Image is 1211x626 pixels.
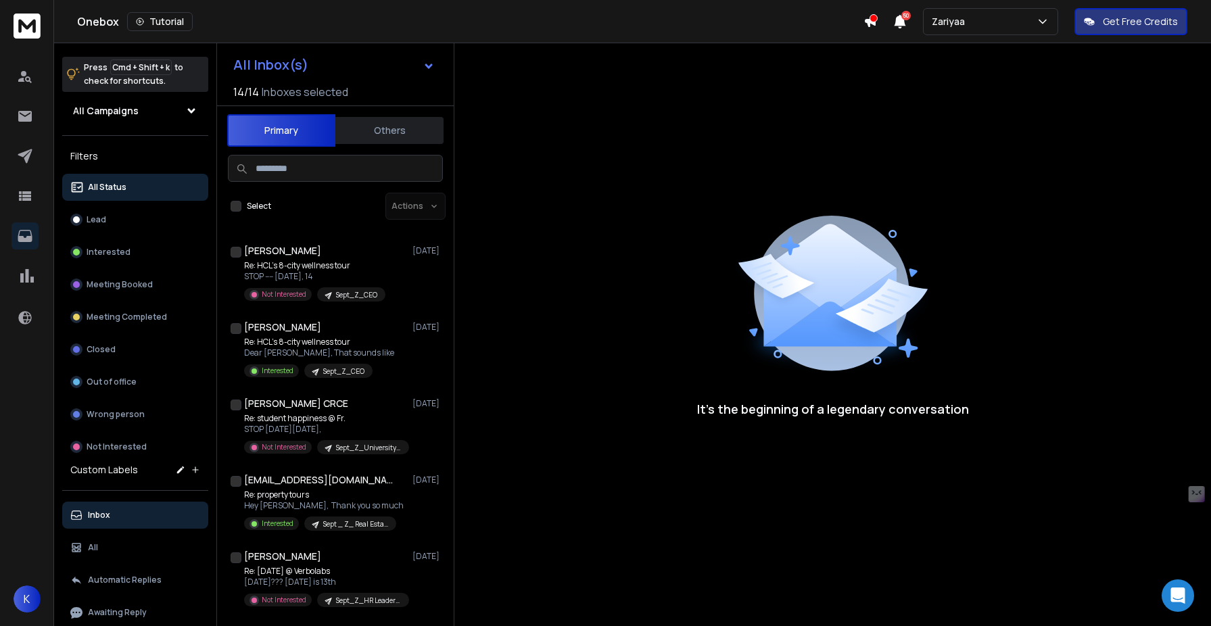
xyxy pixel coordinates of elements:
[244,500,404,511] p: Hey [PERSON_NAME], Thank you so much
[87,279,153,290] p: Meeting Booked
[62,304,208,331] button: Meeting Completed
[233,84,259,100] span: 14 / 14
[88,510,110,521] p: Inbox
[84,61,183,88] p: Press to check for shortcuts.
[412,245,443,256] p: [DATE]
[14,585,41,612] button: K
[262,519,293,529] p: Interested
[336,290,377,300] p: Sept_Z_CEO
[244,260,385,271] p: Re: HCL's 8-city wellness tour
[323,519,388,529] p: Sept _ Z_ Real Estate - Zen Garden - [GEOGRAPHIC_DATA] + [GEOGRAPHIC_DATA]
[62,206,208,233] button: Lead
[62,368,208,395] button: Out of office
[244,397,348,410] h1: [PERSON_NAME] CRCE
[244,424,406,435] p: STOP [DATE][DATE],
[62,147,208,166] h3: Filters
[62,336,208,363] button: Closed
[244,320,321,334] h1: [PERSON_NAME]
[73,104,139,118] h1: All Campaigns
[1074,8,1187,35] button: Get Free Credits
[262,442,306,452] p: Not Interested
[1103,15,1178,28] p: Get Free Credits
[88,182,126,193] p: All Status
[70,463,138,477] h3: Custom Labels
[244,577,406,587] p: [DATE]??? [DATE] is 13th
[62,271,208,298] button: Meeting Booked
[262,366,293,376] p: Interested
[247,201,271,212] label: Select
[62,502,208,529] button: Inbox
[62,599,208,626] button: Awaiting Reply
[262,595,306,605] p: Not Interested
[62,401,208,428] button: Wrong person
[412,322,443,333] p: [DATE]
[336,443,401,453] p: Sept_Z_University + college _ Pitch Matrix
[88,607,147,618] p: Awaiting Reply
[227,114,335,147] button: Primary
[87,312,167,322] p: Meeting Completed
[87,247,130,258] p: Interested
[62,433,208,460] button: Not Interested
[233,58,308,72] h1: All Inbox(s)
[88,542,98,553] p: All
[244,337,394,347] p: Re: HCL's 8-city wellness tour
[244,473,393,487] h1: [EMAIL_ADDRESS][DOMAIN_NAME]
[87,409,145,420] p: Wrong person
[77,12,863,31] div: Onebox
[127,12,193,31] button: Tutorial
[336,596,401,606] p: Sept_Z_HR Leaders_MW-10thOct_India
[244,244,321,258] h1: [PERSON_NAME]
[244,413,406,424] p: Re: student happiness @ Fr.
[62,534,208,561] button: All
[110,59,172,75] span: Cmd + Shift + k
[87,214,106,225] p: Lead
[87,441,147,452] p: Not Interested
[412,398,443,409] p: [DATE]
[62,567,208,594] button: Automatic Replies
[323,366,364,377] p: Sept_Z_CEO
[1162,579,1194,612] div: Open Intercom Messenger
[901,11,911,20] span: 50
[262,84,348,100] h3: Inboxes selected
[222,51,446,78] button: All Inbox(s)
[62,174,208,201] button: All Status
[412,551,443,562] p: [DATE]
[87,344,116,355] p: Closed
[335,116,444,145] button: Others
[262,289,306,299] p: Not Interested
[244,566,406,577] p: Re: [DATE] @ Verbolabs
[412,475,443,485] p: [DATE]
[88,575,162,585] p: Automatic Replies
[244,271,385,282] p: STOP ---- [DATE], 14
[244,550,321,563] h1: [PERSON_NAME]
[244,489,404,500] p: Re: property tours
[697,400,969,418] p: It’s the beginning of a legendary conversation
[62,239,208,266] button: Interested
[932,15,970,28] p: Zariyaa
[244,347,394,358] p: Dear [PERSON_NAME], That sounds like
[87,377,137,387] p: Out of office
[62,97,208,124] button: All Campaigns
